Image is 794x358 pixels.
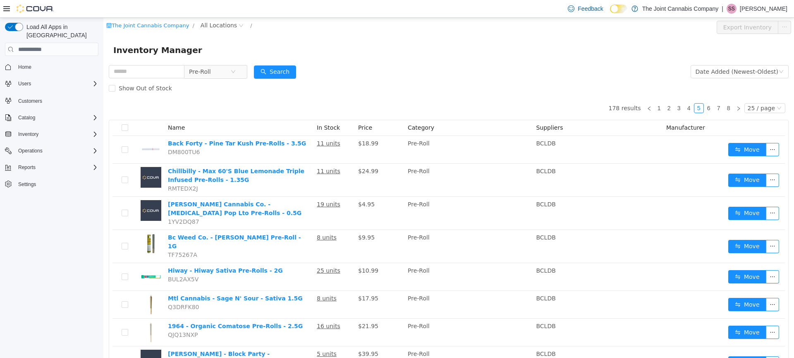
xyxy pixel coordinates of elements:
[433,277,452,284] span: BCLDB
[147,5,148,11] span: /
[15,179,98,189] span: Settings
[621,86,630,95] a: 8
[37,121,58,142] img: Back Forty - Pine Tar Kush Pre-Rolls - 3.5G hero shot
[644,86,672,95] div: 25 / page
[15,146,98,156] span: Operations
[37,149,58,170] img: Chillbilly - Max 60'S Blue Lemonade Triple Infused Pre-Rolls - 1.35G placeholder
[675,51,680,57] i: icon: down
[625,308,663,321] button: icon: swapMove
[255,150,275,157] span: $24.99
[673,88,678,94] i: icon: down
[581,85,591,95] li: 4
[65,167,95,174] span: RMTEDX2J
[3,5,8,10] i: icon: shop
[213,305,237,312] u: 16 units
[610,85,620,95] li: 7
[255,183,271,190] span: $4.95
[543,88,548,93] i: icon: left
[633,88,638,93] i: icon: right
[564,0,606,17] a: Feedback
[37,304,58,325] img: 1964 - Organic Comatose Pre-Rolls - 2.5G hero shot
[591,85,600,95] li: 5
[15,113,98,123] span: Catalog
[571,85,581,95] li: 3
[600,85,610,95] li: 6
[301,146,429,179] td: Pre-Roll
[301,245,429,273] td: Pre-Roll
[65,201,96,207] span: 1YV2DQ87
[65,286,96,293] span: Q3DRFK80
[563,106,602,113] span: Manufacturer
[2,61,102,73] button: Home
[301,301,429,329] td: Pre-Roll
[662,222,676,235] button: icon: ellipsis
[5,58,98,212] nav: Complex example
[65,122,203,129] a: Back Forty - Pine Tar Kush Pre-Rolls - 3.5G
[65,333,196,348] a: [PERSON_NAME] - Block Party - [PERSON_NAME] To Dusk Pre-Rolls - 10G
[65,314,95,320] span: QJQ13NXP
[2,178,102,190] button: Settings
[17,5,54,13] img: Cova
[15,96,45,106] a: Customers
[15,62,35,72] a: Home
[15,95,98,106] span: Customers
[625,156,663,169] button: icon: swapMove
[15,129,98,139] span: Inventory
[630,85,640,95] li: Next Page
[625,339,663,352] button: icon: swapMove
[728,4,735,14] span: SS
[18,64,31,70] span: Home
[65,258,95,265] span: BUL2AX5V
[37,332,58,353] img: Trygg - Block Party - Dawn To Dusk Pre-Rolls - 10G placeholder
[3,5,86,11] a: icon: shopThe Joint Cannabis Company
[65,183,198,198] a: [PERSON_NAME] Cannabis Co. - [MEDICAL_DATA] Pop Lto Pre-Rolls - 0.5G
[301,212,429,245] td: Pre-Roll
[662,280,676,293] button: icon: ellipsis
[151,48,193,61] button: icon: searchSearch
[15,162,39,172] button: Reports
[15,179,39,189] a: Settings
[674,3,688,16] button: icon: ellipsis
[23,23,98,39] span: Load All Apps in [GEOGRAPHIC_DATA]
[15,113,38,123] button: Catalog
[213,216,233,223] u: 8 units
[15,79,98,89] span: Users
[2,162,102,173] button: Reports
[15,129,42,139] button: Inventory
[505,85,538,95] li: 178 results
[601,86,610,95] a: 6
[610,13,610,14] span: Dark Mode
[591,86,600,95] a: 5
[89,5,91,11] span: /
[97,3,134,12] span: All Locations
[65,277,199,284] a: Mtl Cannabis - Sage N' Sour - Sativa 1.5G
[722,4,723,14] p: |
[37,276,58,297] img: Mtl Cannabis - Sage N' Sour - Sativa 1.5G hero shot
[740,4,787,14] p: [PERSON_NAME]
[18,164,36,171] span: Reports
[433,122,452,129] span: BCLDB
[2,128,102,140] button: Inventory
[65,234,94,240] span: TF75267A
[15,146,46,156] button: Operations
[581,86,590,95] a: 4
[611,86,620,95] a: 7
[433,305,452,312] span: BCLDB
[255,305,275,312] span: $21.95
[255,333,275,339] span: $39.95
[213,106,237,113] span: In Stock
[37,182,58,203] img: Cappellano Cannabis Co. - Gastro Pop Lto Pre-Rolls - 0.5G placeholder
[2,145,102,157] button: Operations
[561,86,570,95] a: 2
[10,26,104,39] span: Inventory Manager
[18,148,43,154] span: Operations
[301,118,429,146] td: Pre-Roll
[727,4,737,14] div: Sagar Sanghera
[571,86,580,95] a: 3
[625,125,663,138] button: icon: swapMove
[662,252,676,266] button: icon: ellipsis
[65,249,179,256] a: Hiway - Hiway Sativa Pre-Rolls - 2G
[625,189,663,202] button: icon: swapMove
[610,5,627,13] input: Dark Mode
[255,249,275,256] span: $10.99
